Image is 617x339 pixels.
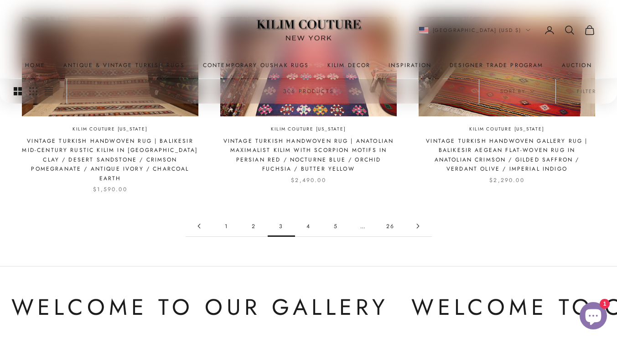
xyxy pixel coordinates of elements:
p: Welcome to Our Gallery [8,289,385,326]
a: Contemporary Oushak Rugs [203,61,309,70]
inbox-online-store-chat: Shopify online store chat [577,302,610,332]
a: Go to page 4 [295,216,322,236]
nav: Secondary navigation [419,25,596,36]
p: 306 products [283,86,334,95]
span: 3 [268,216,295,236]
a: Kilim Couture [US_STATE] [73,125,147,133]
a: Go to page 2 [186,216,213,236]
span: … [350,216,377,236]
a: Go to page 5 [322,216,350,236]
button: Change country or currency [419,26,531,34]
img: Logo of Kilim Couture New York [252,9,366,52]
sale-price: $1,590.00 [93,185,127,194]
a: Go to page 2 [240,216,268,236]
button: Switch to compact product images [45,79,53,104]
sale-price: $2,290.00 [489,176,524,185]
a: Inspiration [389,61,431,70]
a: Home [25,61,45,70]
span: Sort by [500,87,534,95]
span: [GEOGRAPHIC_DATA] (USD $) [433,26,522,34]
nav: Primary navigation [22,61,595,70]
a: Kilim Couture [US_STATE] [271,125,346,133]
button: Switch to larger product images [14,79,22,104]
sale-price: $2,490.00 [291,176,326,185]
a: Go to page 26 [377,216,404,236]
button: Switch to smaller product images [29,79,37,104]
a: Kilim Couture [US_STATE] [469,125,544,133]
a: Vintage Turkish Handwoven Gallery Rug | Balikesir Aegean Flat-Woven Rug in Anatolian Crimson / Gi... [419,136,595,174]
button: Filter [556,78,617,103]
button: Sort by [479,78,555,103]
img: United States [419,27,428,34]
a: Antique & Vintage Turkish Rugs [63,61,185,70]
summary: Kilim Decor [327,61,371,70]
a: Auction [562,61,592,70]
a: Go to page 1 [213,216,240,236]
a: Vintage Turkish Handwoven Rug | Anatolian Maximalist Kilim with Scorpion Motifs in Persian Red / ... [220,136,397,174]
a: Designer Trade Program [450,61,544,70]
a: Go to page 4 [404,216,432,236]
nav: Pagination navigation [186,216,432,237]
a: Vintage Turkish Handwoven Rug | Balikesir Mid-Century Rustic Kilim in [GEOGRAPHIC_DATA] Clay / De... [22,136,198,183]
